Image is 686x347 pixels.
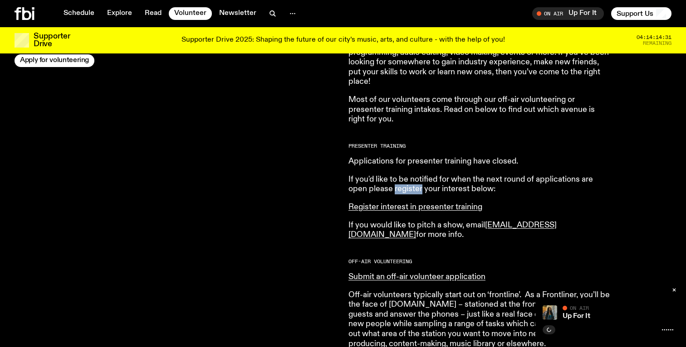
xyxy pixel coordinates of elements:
p: Applications for presenter training have closed. [348,157,610,167]
a: Apply for volunteering [15,54,94,67]
a: Register interest in presenter training [348,203,482,211]
p: If you'd like to be notified for when the next round of applications are open please register you... [348,175,610,194]
p: If you would like to pitch a show, email for more info. [348,221,610,240]
a: Read [139,7,167,20]
button: Support Us [611,7,671,20]
span: Remaining [643,41,671,46]
a: Volunteer [169,7,212,20]
h3: Supporter Drive [34,33,70,48]
p: Most of our volunteers come through our off-air volunteering or presenter training intakes. Read ... [348,95,610,125]
a: Newsletter [214,7,262,20]
span: 04:14:14:31 [637,35,671,40]
span: On Air [570,305,589,311]
a: Explore [102,7,137,20]
p: Supporter Drive 2025: Shaping the future of our city’s music, arts, and culture - with the help o... [181,36,505,44]
a: Submit an off-air volunteer application [348,273,485,281]
a: Up For It [563,313,590,320]
h2: Presenter Training [348,144,610,149]
img: Ify - a Brown Skin girl with black braided twists, looking up to the side with her tongue stickin... [543,305,557,320]
a: Schedule [58,7,100,20]
span: Support Us [617,10,653,18]
button: On AirUp For It [532,7,604,20]
h2: Off-Air Volunteering [348,259,610,264]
